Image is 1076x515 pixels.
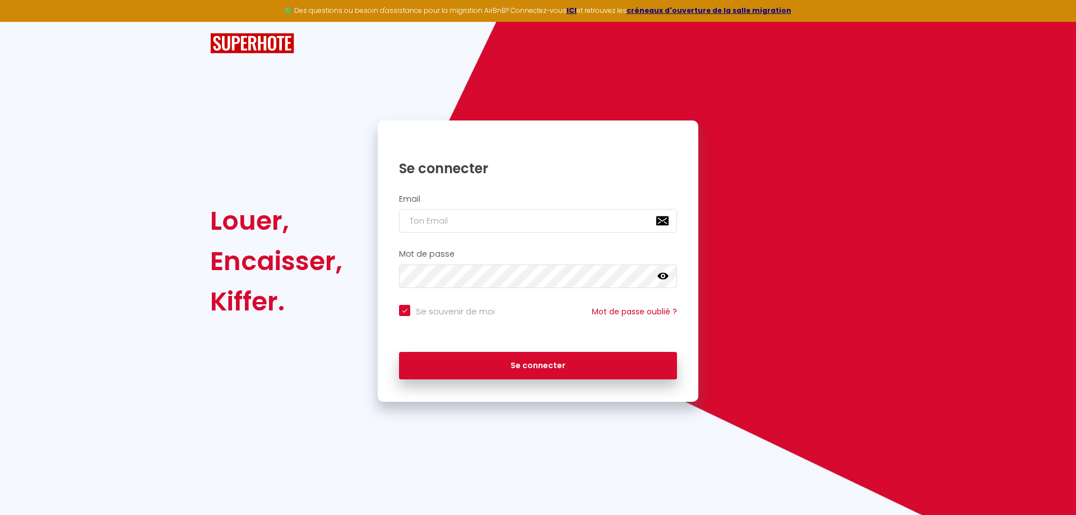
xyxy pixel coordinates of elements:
[399,352,677,380] button: Se connecter
[399,209,677,233] input: Ton Email
[399,160,677,177] h1: Se connecter
[627,6,791,15] a: créneaux d'ouverture de la salle migration
[210,33,294,54] img: SuperHote logo
[210,241,342,281] div: Encaisser,
[399,249,677,259] h2: Mot de passe
[399,194,677,204] h2: Email
[210,201,342,241] div: Louer,
[567,6,577,15] a: ICI
[210,281,342,322] div: Kiffer.
[592,306,677,317] a: Mot de passe oublié ?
